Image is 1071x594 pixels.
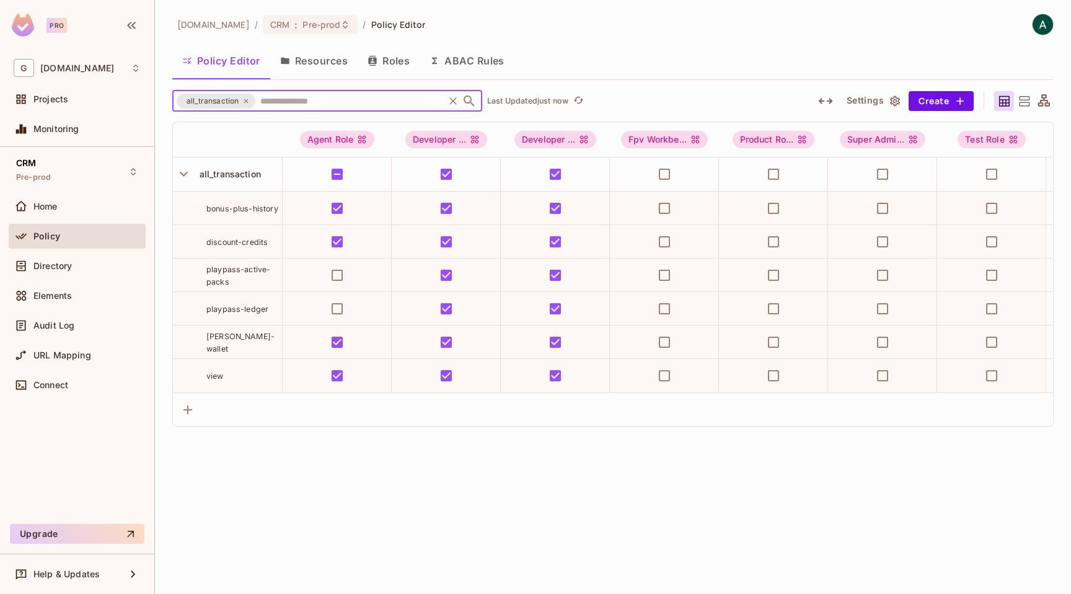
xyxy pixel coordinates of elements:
button: Create [909,91,974,111]
span: [PERSON_NAME]-wallet [206,332,275,353]
span: : [294,20,298,30]
span: Fpv Workbench [621,131,708,148]
div: Product Ro... [733,131,815,148]
span: CRM [270,19,289,30]
img: Arpit Agrawal [1033,14,1053,35]
span: G [14,59,34,77]
span: CRM [16,158,36,168]
span: Directory [33,261,72,271]
div: Developer ... [405,131,487,148]
span: Policy [33,231,60,241]
span: Developer Access [405,131,487,148]
span: Product Role [733,131,815,148]
span: Connect [33,380,68,390]
span: Policy Editor [371,19,426,30]
button: Roles [358,45,420,76]
span: Pre-prod [302,19,340,30]
img: SReyMgAAAABJRU5ErkJggg== [12,14,34,37]
li: / [255,19,258,30]
span: the active workspace [177,19,250,30]
button: Resources [270,45,358,76]
span: Projects [33,94,68,104]
span: all_transaction [179,95,246,107]
div: all_transaction [177,94,255,109]
span: Help & Updates [33,569,100,579]
button: refresh [571,94,586,109]
button: ABAC Rules [420,45,514,76]
span: refresh [573,95,584,107]
button: Policy Editor [172,45,270,76]
p: Last Updated just now [487,96,568,106]
span: playpass-ledger [206,304,268,314]
button: Settings [842,91,904,111]
span: bonus-plus-history [206,204,278,213]
span: Developer Admin [514,131,596,148]
button: Open [461,92,478,110]
button: Upgrade [10,524,144,544]
div: Developer ... [514,131,596,148]
div: Super Admi... [840,131,925,148]
span: view [206,371,224,381]
span: discount-credits [206,237,268,247]
div: Pro [46,18,67,33]
span: Super Admin Role [840,131,925,148]
span: Audit Log [33,321,74,330]
button: Clear [444,92,462,110]
span: all_transaction [195,169,261,179]
span: Pre-prod [16,172,51,182]
span: Monitoring [33,124,79,134]
li: / [363,19,366,30]
div: Agent Role [300,131,375,148]
span: Elements [33,291,72,301]
span: Click to refresh data [568,94,586,109]
div: Fpv Workbe... [621,131,708,148]
span: URL Mapping [33,350,91,360]
div: Test Role [958,131,1025,148]
span: Home [33,202,58,211]
span: playpass-active-packs [206,265,270,286]
span: Workspace: gameskraft.com [40,63,114,73]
